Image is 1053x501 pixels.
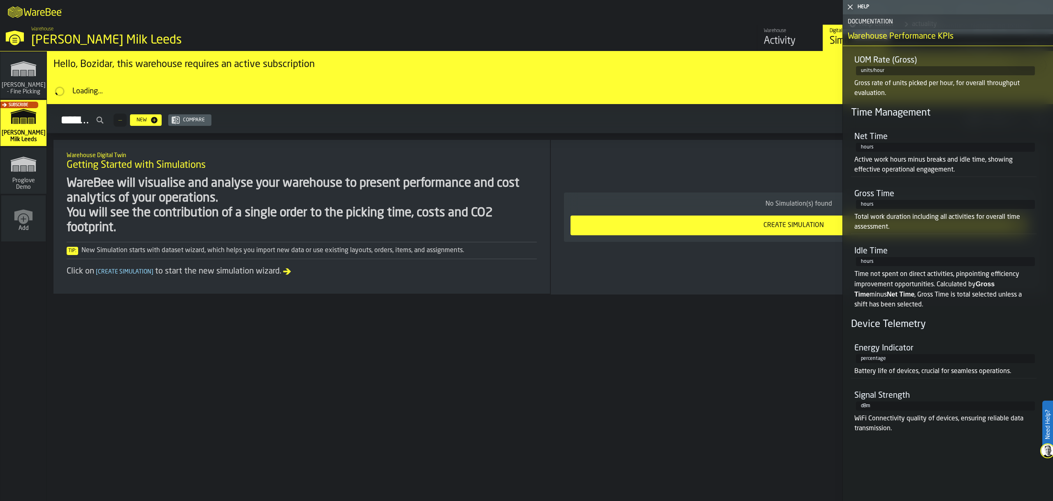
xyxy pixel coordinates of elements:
[1,195,46,243] a: link-to-/wh/new
[571,199,1027,209] div: No Simulation(s) found
[67,246,537,255] div: New Simulation starts with dataset wizard, which helps you import new data or use existing layout...
[31,33,253,48] div: [PERSON_NAME] Milk Leeds
[151,269,153,275] span: ]
[72,87,1046,96] div: Loading...
[764,35,816,48] div: Activity
[110,114,130,127] div: ButtonLoadMore-Load More-Prev-First-Last
[53,58,1007,71] div: Hello, Bozidar, this warehouse requires an active subscription
[67,151,537,159] h2: Sub Title
[67,159,206,172] span: Getting Started with Simulations
[47,104,1053,133] h2: button-Simulations
[0,100,46,148] a: link-to-/wh/i/9ddcc54a-0a13-4fa4-8169-7a9b979f5f30/simulations
[571,216,1027,235] button: button-Create Simulation
[764,28,816,34] div: Warehouse
[757,25,823,51] a: link-to-/wh/i/9ddcc54a-0a13-4fa4-8169-7a9b979f5f30/feed/
[94,269,155,275] span: Create Simulation
[168,114,211,126] button: button-Compare
[823,25,888,51] a: link-to-/wh/i/9ddcc54a-0a13-4fa4-8169-7a9b979f5f30/simulations
[31,26,53,32] span: Warehouse
[47,51,1053,104] div: ItemListCard-
[67,176,537,235] div: WareBee will visualise and analyse your warehouse to present performance and cost analytics of yo...
[67,266,537,277] div: Click on to start the new simulation wizard.
[1043,401,1052,448] label: Need Help?
[575,220,1012,230] div: Create Simulation
[130,114,162,126] button: button-New
[551,140,1046,295] div: ItemListCard-
[19,225,29,232] span: Add
[96,269,98,275] span: [
[830,28,882,34] div: Digital Twin
[60,146,543,176] div: title-Getting Started with Simulations
[133,117,150,123] div: New
[67,247,78,255] span: Tip:
[118,117,122,123] span: —
[4,177,43,190] span: Proglove Demo
[0,148,46,195] a: link-to-/wh/i/e36b03eb-bea5-40ab-83a2-6422b9ded721/simulations
[0,52,46,100] a: link-to-/wh/i/48cbecf7-1ea2-4bc9-a439-03d5b66e1a58/simulations
[830,35,882,48] div: Simulations
[180,117,208,123] div: Compare
[9,103,28,107] span: Subscribe
[53,140,550,294] div: ItemListCard-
